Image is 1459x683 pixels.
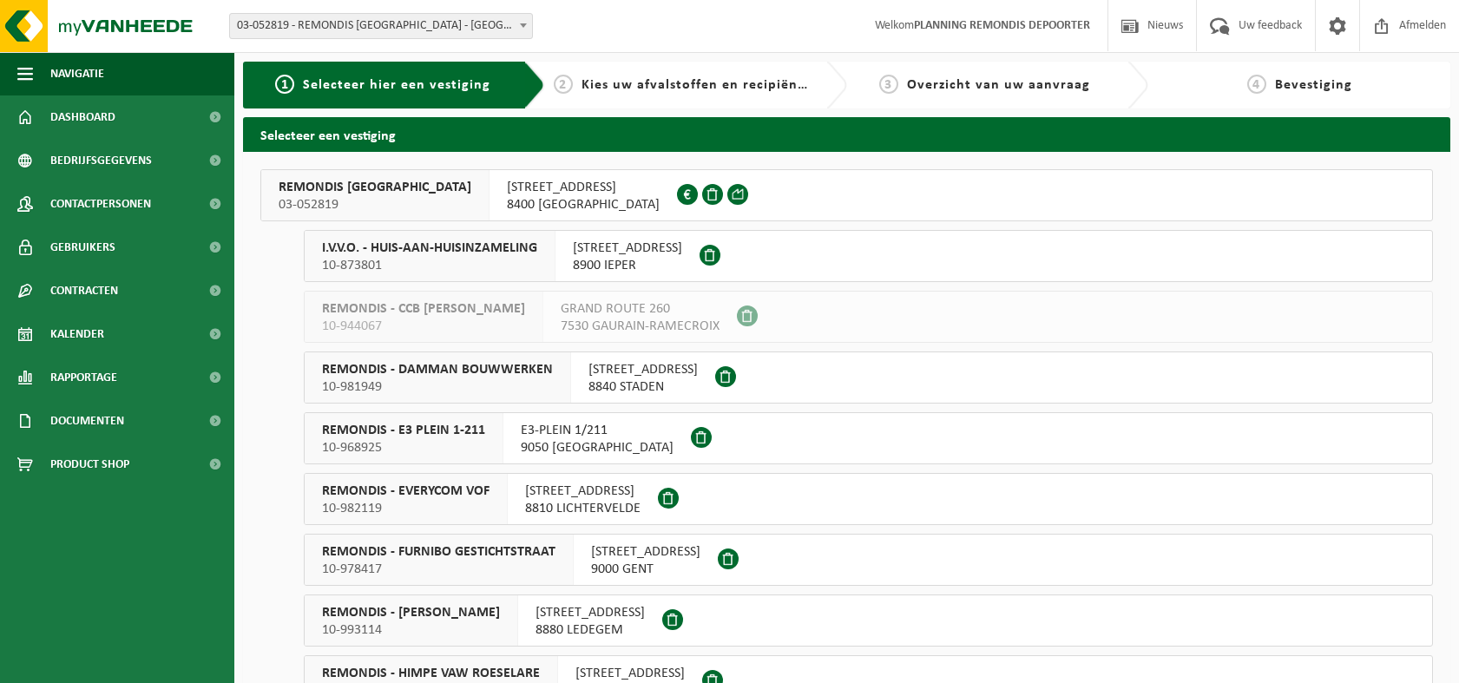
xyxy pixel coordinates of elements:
[561,318,720,335] span: 7530 GAURAIN-RAMECROIX
[521,439,674,456] span: 9050 [GEOGRAPHIC_DATA]
[521,422,674,439] span: E3-PLEIN 1/211
[260,169,1433,221] button: REMONDIS [GEOGRAPHIC_DATA] 03-052819 [STREET_ADDRESS]8400 [GEOGRAPHIC_DATA]
[322,543,555,561] span: REMONDIS - FURNIBO GESTICHTSTRAAT
[50,182,151,226] span: Contactpersonen
[588,378,698,396] span: 8840 STADEN
[230,14,532,38] span: 03-052819 - REMONDIS WEST-VLAANDEREN - OOSTENDE
[879,75,898,94] span: 3
[914,19,1090,32] strong: PLANNING REMONDIS DEPOORTER
[50,226,115,269] span: Gebruikers
[1247,75,1266,94] span: 4
[322,378,553,396] span: 10-981949
[322,300,525,318] span: REMONDIS - CCB [PERSON_NAME]
[322,439,485,456] span: 10-968925
[304,351,1433,404] button: REMONDIS - DAMMAN BOUWWERKEN 10-981949 [STREET_ADDRESS]8840 STADEN
[304,412,1433,464] button: REMONDIS - E3 PLEIN 1-211 10-968925 E3-PLEIN 1/2119050 [GEOGRAPHIC_DATA]
[554,75,573,94] span: 2
[525,500,641,517] span: 8810 LICHTERVELDE
[322,257,537,274] span: 10-873801
[588,361,698,378] span: [STREET_ADDRESS]
[50,312,104,356] span: Kalender
[50,443,129,486] span: Product Shop
[229,13,533,39] span: 03-052819 - REMONDIS WEST-VLAANDEREN - OOSTENDE
[322,561,555,578] span: 10-978417
[304,230,1433,282] button: I.V.V.O. - HUIS-AAN-HUISINZAMELING 10-873801 [STREET_ADDRESS]8900 IEPER
[573,257,682,274] span: 8900 IEPER
[304,534,1433,586] button: REMONDIS - FURNIBO GESTICHTSTRAAT 10-978417 [STREET_ADDRESS]9000 GENT
[50,269,118,312] span: Contracten
[907,78,1090,92] span: Overzicht van uw aanvraag
[582,78,820,92] span: Kies uw afvalstoffen en recipiënten
[573,240,682,257] span: [STREET_ADDRESS]
[322,240,537,257] span: I.V.V.O. - HUIS-AAN-HUISINZAMELING
[525,483,641,500] span: [STREET_ADDRESS]
[591,543,700,561] span: [STREET_ADDRESS]
[561,300,720,318] span: GRAND ROUTE 260
[322,483,490,500] span: REMONDIS - EVERYCOM VOF
[50,356,117,399] span: Rapportage
[303,78,490,92] span: Selecteer hier een vestiging
[243,117,1450,151] h2: Selecteer een vestiging
[275,75,294,94] span: 1
[322,422,485,439] span: REMONDIS - E3 PLEIN 1-211
[304,473,1433,525] button: REMONDIS - EVERYCOM VOF 10-982119 [STREET_ADDRESS]8810 LICHTERVELDE
[322,665,540,682] span: REMONDIS - HIMPE VAW ROESELARE
[575,665,685,682] span: [STREET_ADDRESS]
[50,139,152,182] span: Bedrijfsgegevens
[536,604,645,621] span: [STREET_ADDRESS]
[591,561,700,578] span: 9000 GENT
[50,95,115,139] span: Dashboard
[322,361,553,378] span: REMONDIS - DAMMAN BOUWWERKEN
[50,52,104,95] span: Navigatie
[322,604,500,621] span: REMONDIS - [PERSON_NAME]
[304,594,1433,647] button: REMONDIS - [PERSON_NAME] 10-993114 [STREET_ADDRESS]8880 LEDEGEM
[507,196,660,213] span: 8400 [GEOGRAPHIC_DATA]
[279,196,471,213] span: 03-052819
[322,318,525,335] span: 10-944067
[507,179,660,196] span: [STREET_ADDRESS]
[322,500,490,517] span: 10-982119
[279,179,471,196] span: REMONDIS [GEOGRAPHIC_DATA]
[50,399,124,443] span: Documenten
[536,621,645,639] span: 8880 LEDEGEM
[1275,78,1352,92] span: Bevestiging
[322,621,500,639] span: 10-993114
